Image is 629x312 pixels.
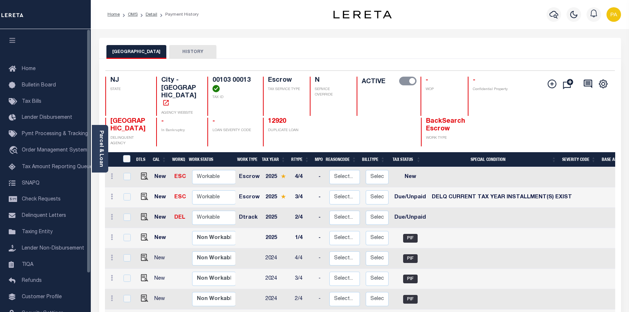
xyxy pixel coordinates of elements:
[110,118,146,133] span: [GEOGRAPHIC_DATA]
[391,167,429,187] td: New
[151,248,171,269] td: New
[259,152,288,167] th: Tax Year: activate to sort column ascending
[473,87,510,92] p: Confidential Property
[110,135,148,146] p: DELINQUENT AGENCY
[426,118,465,133] span: BackSearch Escrow
[292,269,316,289] td: 3/4
[473,77,475,84] span: -
[263,228,292,248] td: 2025
[316,248,326,269] td: -
[22,83,56,88] span: Bulletin Board
[316,208,326,228] td: -
[268,128,348,133] p: DUPLICATE LOAN
[151,187,171,208] td: New
[292,289,316,309] td: 2/4
[151,289,171,309] td: New
[403,295,418,304] span: PIF
[236,187,263,208] td: Escrow
[161,110,199,116] p: AGENCY WEBSITE
[212,95,254,100] p: TAX ID
[424,152,559,167] th: Special Condition: activate to sort column ascending
[263,248,292,269] td: 2024
[22,181,40,186] span: SNAPQ
[174,174,186,179] a: ESC
[161,77,199,108] h4: City - [GEOGRAPHIC_DATA]
[110,77,148,85] h4: NJ
[161,128,199,133] p: In Bankruptcy
[323,152,359,167] th: ReasonCode: activate to sort column ascending
[150,152,169,167] th: CAL: activate to sort column ascending
[292,167,316,187] td: 4/4
[22,131,88,137] span: Pymt Processing & Tracking
[281,194,286,199] img: Star.svg
[128,12,138,17] a: OMS
[316,289,326,309] td: -
[110,87,148,92] p: STATE
[236,208,263,228] td: Dtrack
[315,87,348,98] p: SERVICE OVERRIDE
[263,269,292,289] td: 2024
[559,152,599,167] th: Severity Code: activate to sort column ascending
[316,228,326,248] td: -
[268,118,286,125] a: 12920
[234,152,259,167] th: Work Type
[22,165,93,170] span: Tax Amount Reporting Queue
[22,213,66,218] span: Delinquent Letters
[212,77,254,92] h4: 00103 00013
[315,77,348,85] h4: N
[212,118,215,125] span: -
[391,187,429,208] td: Due/Unpaid
[22,66,36,72] span: Home
[359,152,388,167] th: BillType: activate to sort column ascending
[133,152,150,167] th: DTLS
[263,167,292,187] td: 2025
[169,45,216,59] button: HISTORY
[268,87,301,92] p: TAX SERVICE TYPE
[281,174,286,179] img: Star.svg
[292,248,316,269] td: 4/4
[432,195,572,200] span: DELQ CURRENT TAX YEAR INSTALLMENT(S) EXIST
[388,152,423,167] th: Tax Status: activate to sort column ascending
[9,146,20,155] i: travel_explore
[316,269,326,289] td: -
[22,262,33,267] span: TIQA
[606,7,621,22] img: svg+xml;base64,PHN2ZyB4bWxucz0iaHR0cDovL3d3dy53My5vcmcvMjAwMC9zdmciIHBvaW50ZXItZXZlbnRzPSJub25lIi...
[333,11,391,19] img: logo-dark.svg
[174,215,185,220] a: DEL
[236,167,263,187] td: Escrow
[212,85,220,92] img: check-icon-green.svg
[403,275,418,283] span: PIF
[362,77,385,87] label: ACTIVE
[186,152,235,167] th: Work Status
[426,135,463,141] p: WORK TYPE
[268,77,301,85] h4: Escrow
[119,152,134,167] th: &nbsp;
[22,115,72,120] span: Lender Disbursement
[403,254,418,263] span: PIF
[263,208,292,228] td: 2025
[151,228,171,248] td: New
[292,187,316,208] td: 3/4
[22,148,87,153] span: Order Management System
[161,118,164,125] span: -
[292,208,316,228] td: 2/4
[391,208,429,228] td: Due/Unpaid
[105,152,119,167] th: &nbsp;&nbsp;&nbsp;&nbsp;&nbsp;&nbsp;&nbsp;&nbsp;&nbsp;&nbsp;
[157,11,199,18] li: Payment History
[22,197,61,202] span: Check Requests
[316,167,326,187] td: -
[312,152,323,167] th: MPO
[263,289,292,309] td: 2024
[212,128,254,133] p: LOAN SEVERITY CODE
[146,12,157,17] a: Detail
[169,152,186,167] th: WorkQ
[426,87,459,92] p: WOP
[426,77,428,84] span: -
[403,234,418,243] span: PIF
[22,230,53,235] span: Taxing Entity
[22,295,62,300] span: Customer Profile
[151,269,171,289] td: New
[174,195,186,200] a: ESC
[106,45,166,59] button: [GEOGRAPHIC_DATA]
[292,228,316,248] td: 1/4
